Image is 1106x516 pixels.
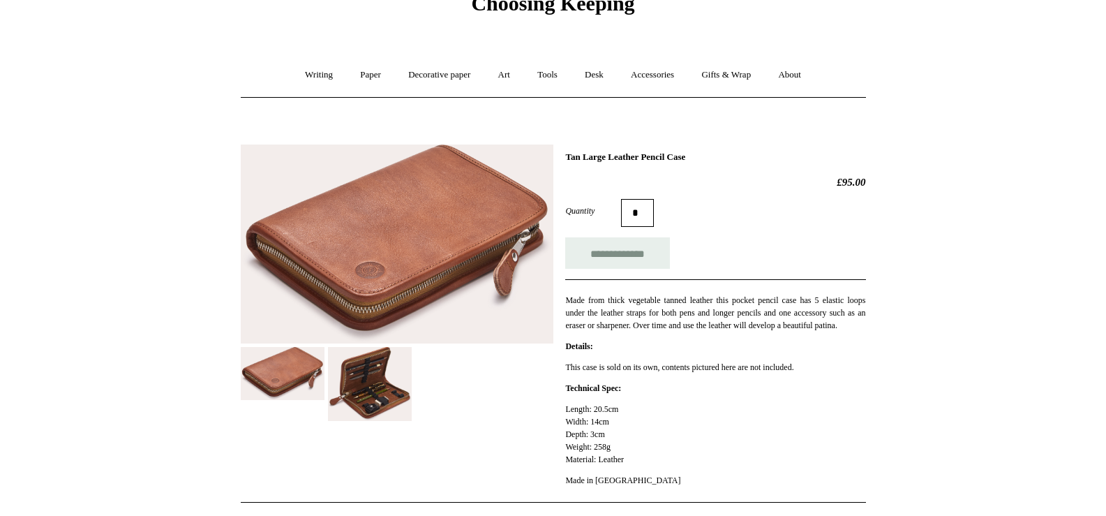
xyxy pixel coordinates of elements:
a: Desk [572,57,616,94]
a: About [765,57,814,94]
a: Art [486,57,523,94]
img: Tan Large Leather Pencil Case [241,145,553,344]
p: Length: 20.5cm Width: 14cm Depth: 3cm Weight: 258g Material: Leather [565,403,865,466]
strong: Technical Spec: [565,383,621,393]
a: Gifts & Wrap [689,57,763,94]
img: Tan Large Leather Pencil Case [328,347,412,422]
p: Made in [GEOGRAPHIC_DATA] [565,474,865,487]
label: Quantity [565,205,621,217]
a: Paper [348,57,394,94]
a: Choosing Keeping [471,3,634,13]
a: Tools [525,57,570,94]
a: Decorative paper [396,57,483,94]
img: Tan Large Leather Pencil Case [241,347,324,400]
a: Writing [292,57,345,94]
h1: Tan Large Leather Pencil Case [565,152,865,163]
a: Accessories [618,57,687,94]
p: This case is sold on its own, contents pictured here are not included. [565,361,865,374]
h2: £95.00 [565,176,865,189]
strong: Details: [565,341,592,351]
p: Made from thick vegetable tanned leather this pocket pencil case has 5 elastic loops under the le... [565,294,865,332]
